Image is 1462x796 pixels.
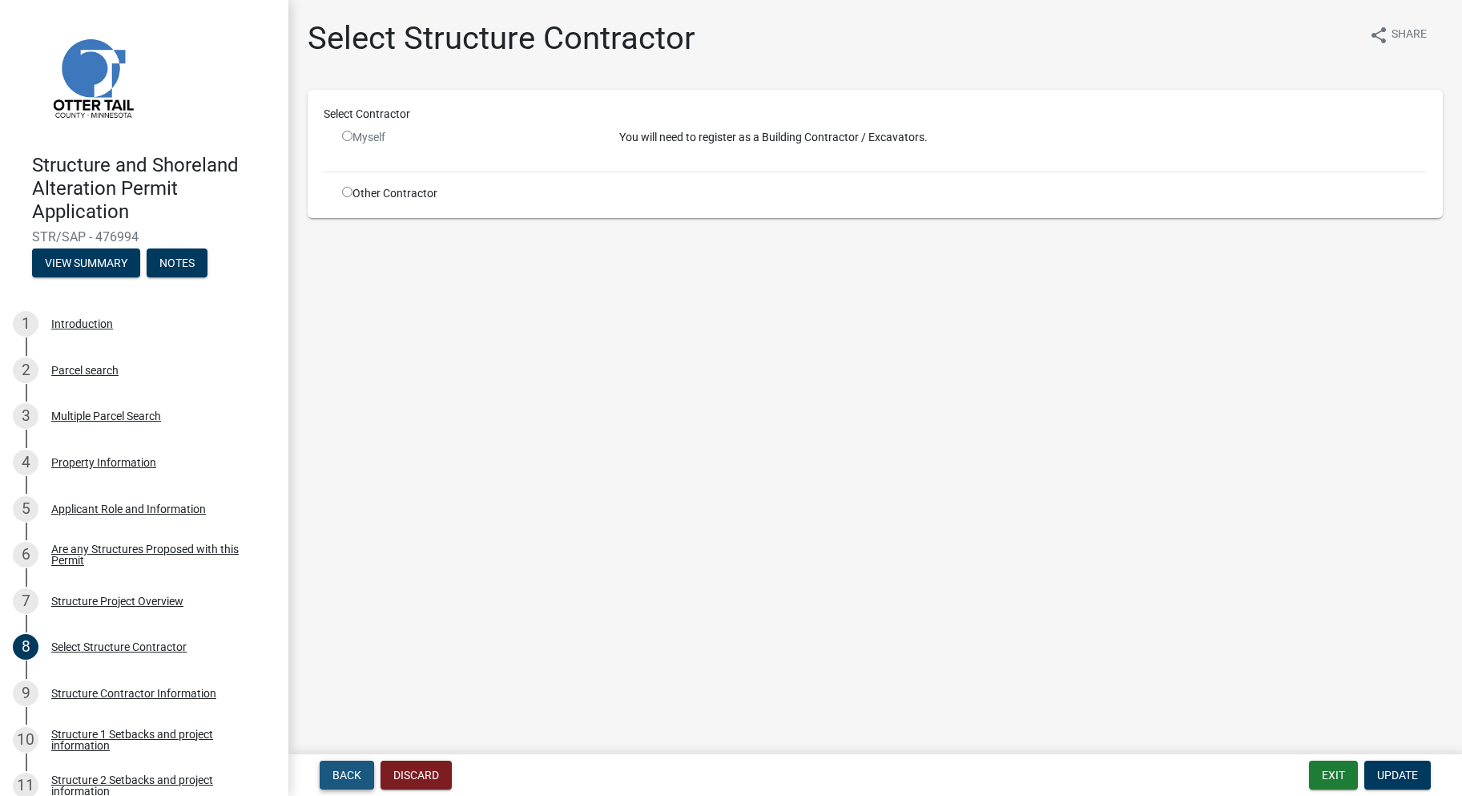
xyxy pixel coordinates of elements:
[1392,26,1427,45] span: Share
[320,761,374,790] button: Back
[32,154,276,223] h4: Structure and Shoreland Alteration Permit Application
[330,185,607,202] div: Other Contractor
[308,19,695,58] h1: Select Structure Contractor
[1309,761,1358,790] button: Exit
[381,761,452,790] button: Discard
[51,365,119,376] div: Parcel search
[332,769,361,782] span: Back
[13,403,38,429] div: 3
[51,410,161,422] div: Multiple Parcel Search
[32,248,140,277] button: View Summary
[1356,19,1440,51] button: shareShare
[147,258,207,271] wm-modal-confirm: Notes
[147,248,207,277] button: Notes
[1377,769,1418,782] span: Update
[51,641,187,653] div: Select Structure Contractor
[13,358,38,383] div: 2
[51,457,156,468] div: Property Information
[32,17,152,137] img: Otter Tail County, Minnesota
[13,542,38,568] div: 6
[32,258,140,271] wm-modal-confirm: Summary
[13,311,38,337] div: 1
[342,129,595,146] div: Myself
[13,727,38,753] div: 10
[13,450,38,475] div: 4
[1369,26,1388,45] i: share
[13,588,38,614] div: 7
[312,106,1439,123] div: Select Contractor
[13,496,38,522] div: 5
[51,503,206,515] div: Applicant Role and Information
[619,129,1427,146] p: You will need to register as a Building Contractor / Excavators.
[51,543,263,566] div: Are any Structures Proposed with this Permit
[32,229,256,244] span: STR/SAP - 476994
[13,681,38,706] div: 9
[51,729,263,751] div: Structure 1 Setbacks and project information
[1364,761,1431,790] button: Update
[51,688,216,699] div: Structure Contractor Information
[51,596,183,607] div: Structure Project Overview
[51,318,113,329] div: Introduction
[13,634,38,660] div: 8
